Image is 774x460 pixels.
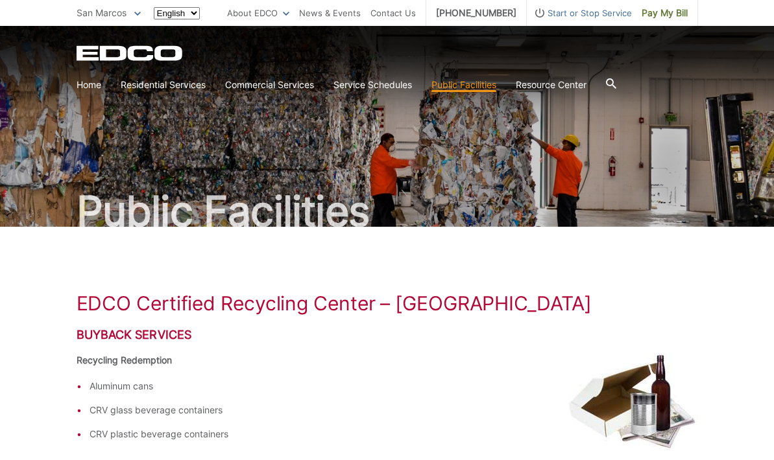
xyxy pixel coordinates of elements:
[642,6,688,20] span: Pay My Bill
[77,328,698,342] h2: Buyback Services
[333,78,412,92] a: Service Schedules
[370,6,416,20] a: Contact Us
[77,292,698,315] h1: EDCO Certified Recycling Center – [GEOGRAPHIC_DATA]
[90,403,698,417] li: CRV glass beverage containers
[568,353,698,450] img: Cardboard, bottles, cans, newspapers
[299,6,361,20] a: News & Events
[121,78,206,92] a: Residential Services
[77,7,127,18] span: San Marcos
[431,78,496,92] a: Public Facilities
[77,354,172,365] strong: Recycling Redemption
[77,45,184,61] a: EDCD logo. Return to the homepage.
[77,78,101,92] a: Home
[154,7,200,19] select: Select a language
[90,427,698,441] li: CRV plastic beverage containers
[516,78,587,92] a: Resource Center
[225,78,314,92] a: Commercial Services
[227,6,289,20] a: About EDCO
[90,379,698,393] li: Aluminum cans
[77,190,698,232] h2: Public Facilities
